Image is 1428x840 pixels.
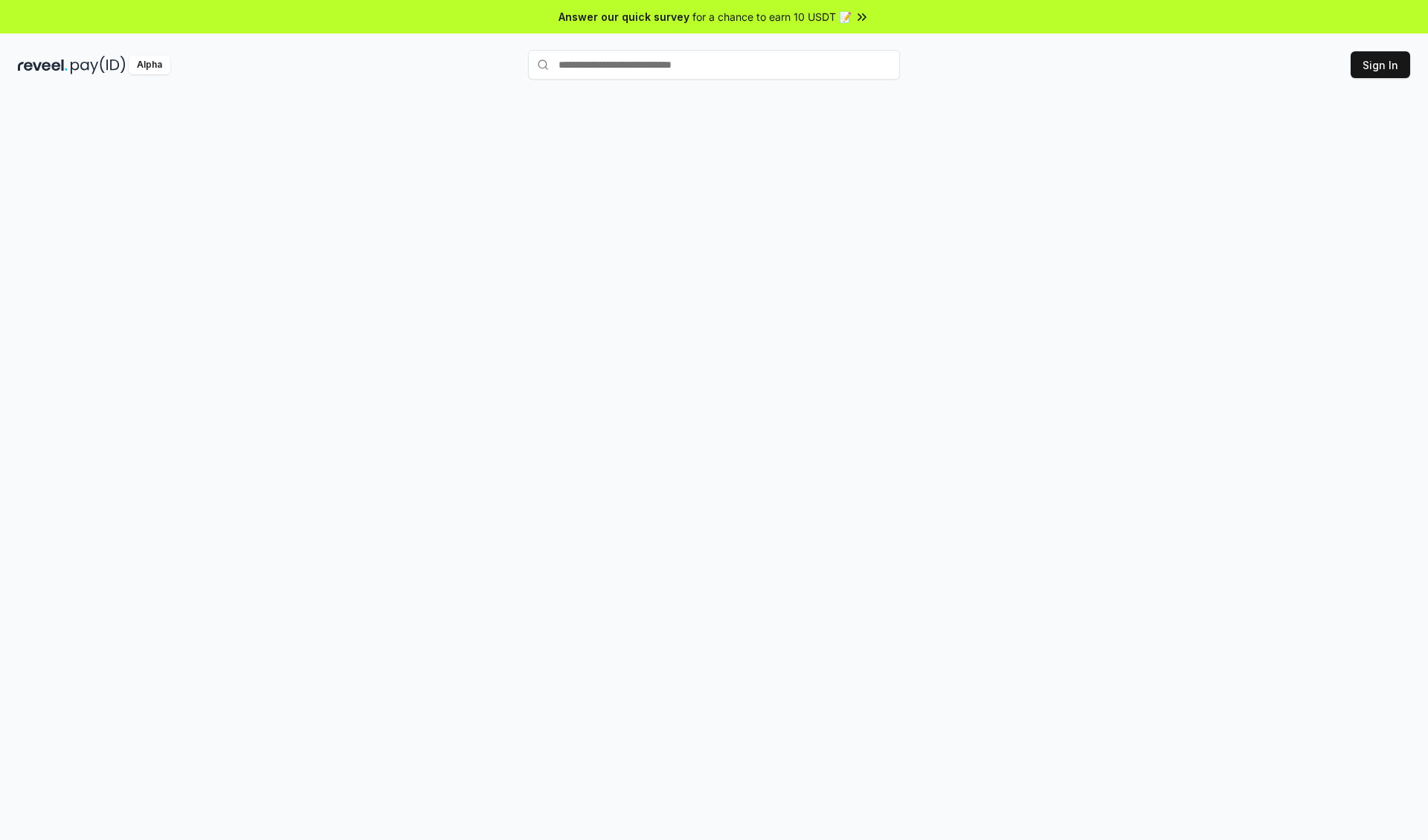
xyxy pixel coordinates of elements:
button: Sign In [1351,51,1410,78]
img: reveel_dark [18,56,68,74]
div: Alpha [129,56,170,74]
span: Answer our quick survey [559,9,689,25]
span: for a chance to earn 10 USDT 📝 [692,9,852,25]
img: pay_id [71,56,126,74]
